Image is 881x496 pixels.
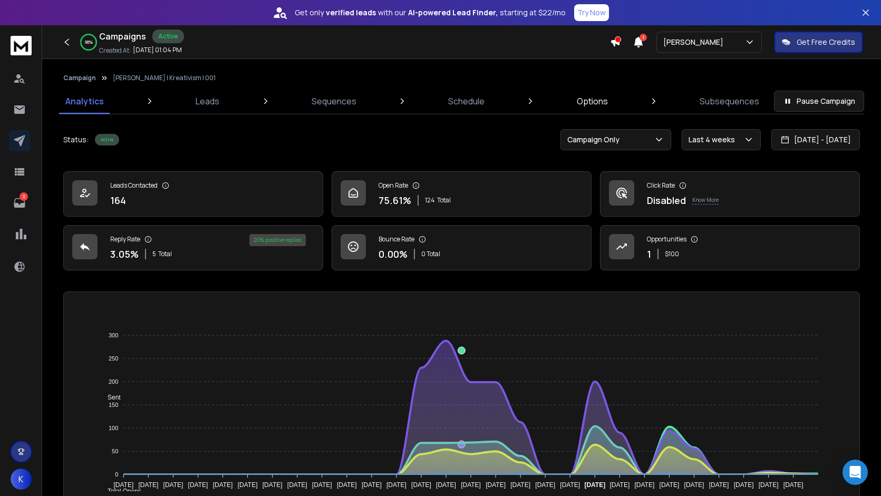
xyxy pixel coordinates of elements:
tspan: 200 [109,378,118,385]
p: 98 % [85,39,93,45]
p: Reply Rate [110,235,140,244]
p: Click Rate [647,181,675,190]
tspan: 100 [109,425,118,431]
tspan: 250 [109,355,118,362]
p: 0.00 % [379,247,408,261]
span: Sent [100,394,121,401]
tspan: [DATE] [362,481,382,489]
a: Leads Contacted164 [63,171,323,217]
p: [PERSON_NAME] | Kreativism | 001 [113,74,216,82]
tspan: [DATE] [759,481,779,489]
p: Know More [692,196,719,205]
h1: Campaigns [99,30,146,43]
a: Reply Rate3.05%5Total20% positive replies [63,225,323,270]
button: Try Now [574,4,609,21]
button: [DATE] - [DATE] [771,129,860,150]
div: Active [95,134,119,145]
strong: AI-powered Lead Finder, [408,7,498,18]
img: logo [11,36,32,55]
p: 75.61 % [379,193,411,208]
p: [DATE] 01:04 PM [133,46,182,54]
span: 5 [152,250,156,258]
tspan: [DATE] [560,481,580,489]
p: 3 [20,192,28,201]
tspan: [DATE] [510,481,530,489]
p: 3.05 % [110,247,139,261]
tspan: [DATE] [238,481,258,489]
a: 3 [9,192,30,213]
tspan: [DATE] [287,481,307,489]
p: Analytics [65,95,104,108]
button: Campaign [63,74,96,82]
p: Get only with our starting at $22/mo [295,7,566,18]
span: Total [437,196,451,205]
a: Leads [189,89,226,114]
p: Disabled [647,193,686,208]
tspan: [DATE] [163,481,183,489]
p: Get Free Credits [797,37,855,47]
button: K [11,469,32,490]
tspan: 0 [115,471,118,478]
p: [PERSON_NAME] [663,37,728,47]
tspan: [DATE] [411,481,431,489]
p: Last 4 weeks [689,134,739,145]
span: Total [158,250,172,258]
tspan: [DATE] [783,481,803,489]
a: Sequences [305,89,363,114]
p: Subsequences [700,95,759,108]
p: Open Rate [379,181,408,190]
p: 0 Total [421,250,440,258]
tspan: [DATE] [114,481,134,489]
tspan: [DATE] [188,481,208,489]
p: Opportunities [647,235,686,244]
p: Try Now [577,7,606,18]
p: Created At: [99,46,131,55]
tspan: [DATE] [486,481,506,489]
tspan: 150 [109,402,118,408]
tspan: [DATE] [386,481,406,489]
tspan: [DATE] [263,481,283,489]
tspan: [DATE] [337,481,357,489]
tspan: [DATE] [585,481,606,489]
a: Opportunities1$100 [600,225,860,270]
tspan: [DATE] [660,481,680,489]
a: Bounce Rate0.00%0 Total [332,225,592,270]
p: Leads Contacted [110,181,158,190]
tspan: [DATE] [312,481,332,489]
a: Open Rate75.61%124Total [332,171,592,217]
span: 1 [640,34,647,41]
tspan: [DATE] [709,481,729,489]
p: Leads [196,95,219,108]
p: Status: [63,134,89,145]
tspan: [DATE] [139,481,159,489]
tspan: [DATE] [213,481,233,489]
a: Analytics [59,89,110,114]
tspan: 50 [112,448,118,454]
a: Schedule [442,89,491,114]
a: Options [570,89,614,114]
p: Schedule [448,95,485,108]
p: 1 [647,247,651,261]
p: 164 [110,193,126,208]
p: Options [577,95,608,108]
div: Active [152,30,184,43]
span: 124 [425,196,435,205]
button: Pause Campaign [774,91,864,112]
p: Campaign Only [567,134,624,145]
span: Total Opens [100,488,141,495]
a: Click RateDisabledKnow More [600,171,860,217]
tspan: [DATE] [610,481,630,489]
p: $ 100 [665,250,679,258]
p: Sequences [312,95,356,108]
div: Open Intercom Messenger [843,460,868,485]
button: Get Free Credits [774,32,863,53]
tspan: [DATE] [461,481,481,489]
div: 20 % positive replies [249,234,306,246]
tspan: [DATE] [436,481,456,489]
tspan: [DATE] [684,481,704,489]
p: Bounce Rate [379,235,414,244]
a: Subsequences [693,89,766,114]
tspan: [DATE] [734,481,754,489]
